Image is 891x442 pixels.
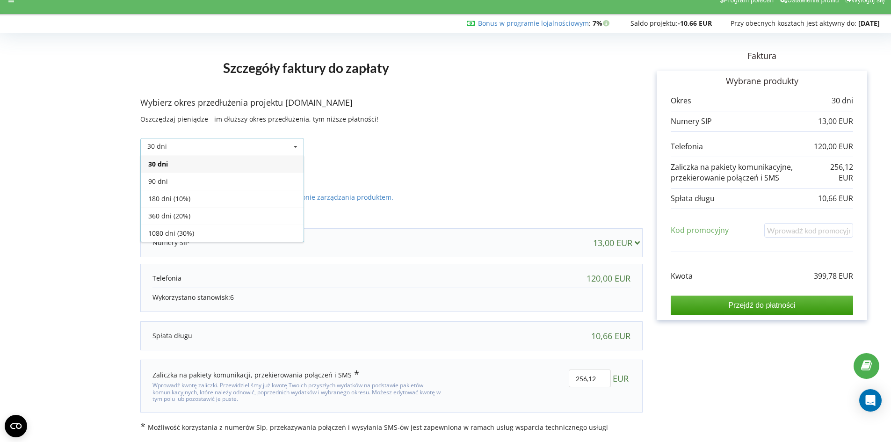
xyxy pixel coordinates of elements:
[630,19,678,28] span: Saldo projektu:
[230,293,234,302] span: 6
[671,296,853,315] input: Przejdź do płatności
[731,19,856,28] span: Przy obecnych kosztach jest aktywny do:
[141,173,304,190] div: 90 dni
[141,190,304,207] div: 180 dni (10%)
[671,162,827,183] p: Zaliczka na pakiety komunikacyjne, przekierowanie połączeń i SMS
[587,274,630,283] div: 120,00 EUR
[5,415,27,437] button: Open CMP widget
[141,225,304,242] div: 1080 dni (30%)
[152,380,446,402] div: Wprowadź kwotę zaliczki. Przewidzieliśmy już kwotę Twoich przyszłych wydatków na podstawie pakiet...
[152,274,181,283] p: Telefonia
[140,45,472,90] h1: Szczegóły faktury do zapłaty
[152,331,192,341] p: Spłata długu
[814,271,853,282] p: 399,78 EUR
[591,331,630,341] div: 10,66 EUR
[293,193,393,202] a: stronie zarządzania produktem.
[827,162,853,183] p: 256,12 EUR
[140,165,643,177] p: Aktywowane produkty
[818,116,853,127] p: 13,00 EUR
[859,389,882,412] div: Open Intercom Messenger
[832,95,853,106] p: 30 dni
[152,370,359,380] div: Zaliczka na pakiety komunikacji, przekierowania połączeń i SMS
[152,238,189,247] p: Numery SIP
[814,141,853,152] p: 120,00 EUR
[643,50,881,62] p: Faktura
[858,19,880,28] strong: [DATE]
[140,115,378,123] span: Oszczędzaj pieniądze - im dłuższy okres przedłużenia, tym niższe płatności!
[593,238,644,247] div: 13,00 EUR
[818,193,853,204] p: 10,66 EUR
[678,19,712,28] strong: -10,66 EUR
[671,75,853,87] p: Wybrane produkty
[671,271,693,282] p: Kwota
[152,293,630,302] p: Wykorzystano stanowisk:
[671,193,715,204] p: Spłata długu
[140,422,643,432] p: Możliwość korzystania z numerów Sip, przekazywania połączeń i wysyłania SMS-ów jest zapewniona w ...
[478,19,591,28] span: :
[613,370,629,387] span: EUR
[147,143,167,150] div: 30 dni
[478,19,589,28] a: Bonus w programie lojalnościowym
[671,225,729,236] p: Kod promocyjny
[141,155,304,173] div: 30 dni
[593,19,612,28] strong: 7%
[764,223,853,238] input: Wprowadź kod promocyjny
[671,141,703,152] p: Telefonia
[140,97,643,109] p: Wybierz okres przedłużenia projektu [DOMAIN_NAME]
[671,116,712,127] p: Numery SIP
[141,207,304,225] div: 360 dni (20%)
[671,95,691,106] p: Okres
